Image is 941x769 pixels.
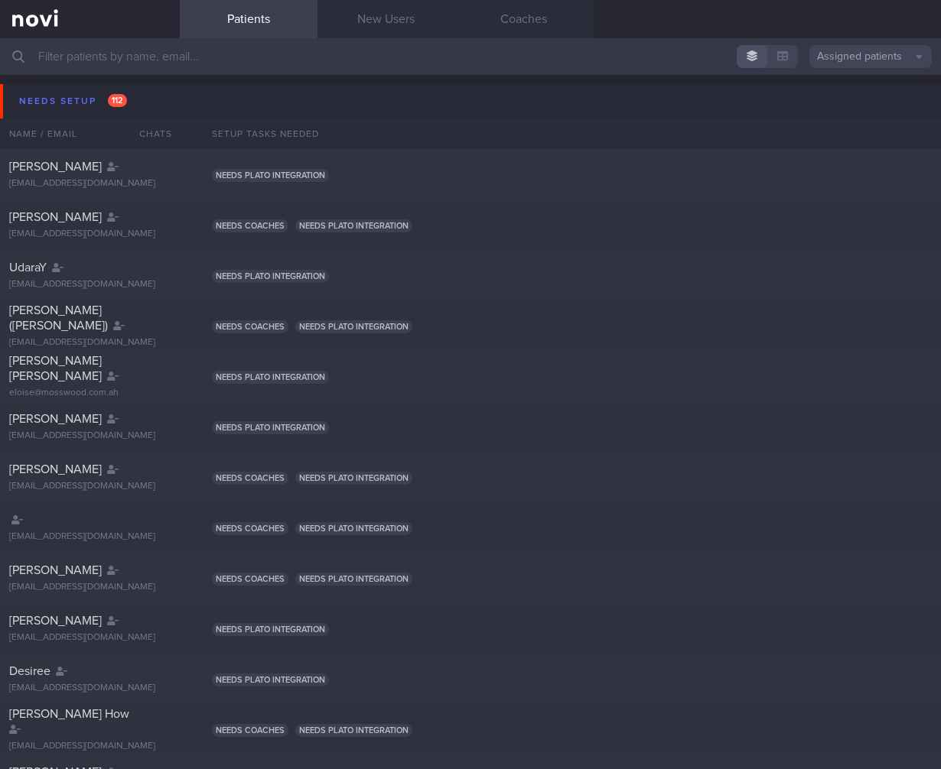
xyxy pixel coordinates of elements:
[9,430,171,442] div: [EMAIL_ADDRESS][DOMAIN_NAME]
[9,632,171,644] div: [EMAIL_ADDRESS][DOMAIN_NAME]
[9,413,102,425] span: [PERSON_NAME]
[212,421,329,434] span: Needs plato integration
[9,261,47,274] span: UdaraY
[212,472,288,485] span: Needs coaches
[295,320,412,333] span: Needs plato integration
[295,522,412,535] span: Needs plato integration
[9,564,102,576] span: [PERSON_NAME]
[9,481,171,492] div: [EMAIL_ADDRESS][DOMAIN_NAME]
[9,615,102,627] span: [PERSON_NAME]
[203,118,941,149] div: Setup tasks needed
[119,118,180,149] div: Chats
[809,45,932,68] button: Assigned patients
[9,683,171,694] div: [EMAIL_ADDRESS][DOMAIN_NAME]
[295,472,412,485] span: Needs plato integration
[9,304,108,332] span: [PERSON_NAME] ([PERSON_NAME])
[108,94,127,107] span: 112
[212,371,329,384] span: Needs plato integration
[212,219,288,232] span: Needs coaches
[9,161,102,173] span: [PERSON_NAME]
[9,463,102,475] span: [PERSON_NAME]
[9,665,50,677] span: Desiree
[9,178,171,190] div: [EMAIL_ADDRESS][DOMAIN_NAME]
[212,320,288,333] span: Needs coaches
[295,573,412,586] span: Needs plato integration
[212,623,329,636] span: Needs plato integration
[212,724,288,737] span: Needs coaches
[9,531,171,543] div: [EMAIL_ADDRESS][DOMAIN_NAME]
[9,741,171,752] div: [EMAIL_ADDRESS][DOMAIN_NAME]
[295,724,412,737] span: Needs plato integration
[9,229,171,240] div: [EMAIL_ADDRESS][DOMAIN_NAME]
[9,355,102,382] span: [PERSON_NAME] [PERSON_NAME]
[212,270,329,283] span: Needs plato integration
[212,673,329,686] span: Needs plato integration
[15,91,131,112] div: Needs setup
[212,169,329,182] span: Needs plato integration
[295,219,412,232] span: Needs plato integration
[9,388,171,399] div: eloise@mosswood.com.ah
[212,573,288,586] span: Needs coaches
[9,279,171,290] div: [EMAIL_ADDRESS][DOMAIN_NAME]
[9,708,129,720] span: [PERSON_NAME] How
[212,522,288,535] span: Needs coaches
[9,582,171,593] div: [EMAIL_ADDRESS][DOMAIN_NAME]
[9,211,102,223] span: [PERSON_NAME]
[9,337,171,349] div: [EMAIL_ADDRESS][DOMAIN_NAME]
